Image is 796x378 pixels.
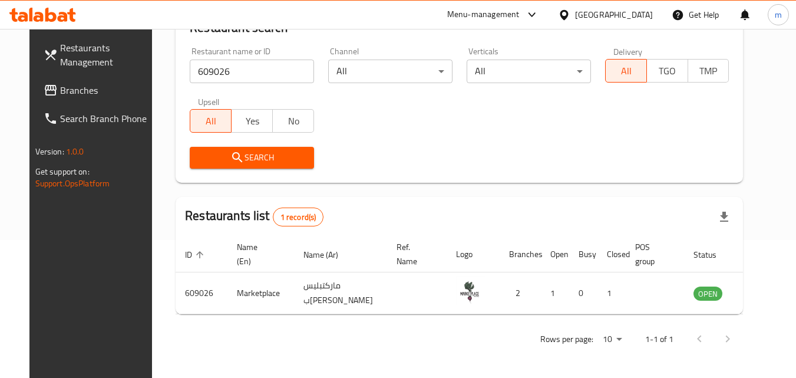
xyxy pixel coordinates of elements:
[610,63,642,80] span: All
[456,276,485,305] img: Marketplace
[66,144,84,159] span: 1.0.0
[652,63,683,80] span: TGO
[272,109,314,133] button: No
[278,113,309,130] span: No
[575,8,653,21] div: [GEOGRAPHIC_DATA]
[231,109,273,133] button: Yes
[237,240,280,268] span: Name (En)
[185,207,323,226] h2: Restaurants list
[775,8,782,21] span: m
[693,248,732,262] span: Status
[541,272,569,314] td: 1
[613,47,643,55] label: Delivery
[569,236,597,272] th: Busy
[34,104,163,133] a: Search Branch Phone
[597,236,626,272] th: Closed
[236,113,268,130] span: Yes
[35,144,64,159] span: Version:
[635,240,670,268] span: POS group
[195,113,227,130] span: All
[176,236,787,314] table: enhanced table
[34,76,163,104] a: Branches
[710,203,738,231] div: Export file
[500,236,541,272] th: Branches
[693,287,722,301] span: OPEN
[540,332,593,347] p: Rows per page:
[198,97,220,106] label: Upsell
[185,248,207,262] span: ID
[693,63,725,80] span: TMP
[294,272,387,314] td: ماركتبليس ب[PERSON_NAME]
[190,147,314,169] button: Search
[467,60,591,83] div: All
[176,272,227,314] td: 609026
[273,212,323,223] span: 1 record(s)
[597,272,626,314] td: 1
[60,83,153,97] span: Branches
[569,272,597,314] td: 0
[328,60,453,83] div: All
[190,109,232,133] button: All
[227,272,294,314] td: Marketplace
[35,164,90,179] span: Get support on:
[688,59,729,83] button: TMP
[190,19,729,37] h2: Restaurant search
[34,34,163,76] a: Restaurants Management
[60,41,153,69] span: Restaurants Management
[605,59,647,83] button: All
[500,272,541,314] td: 2
[447,8,520,22] div: Menu-management
[190,60,314,83] input: Search for restaurant name or ID..
[60,111,153,126] span: Search Branch Phone
[598,331,626,349] div: Rows per page:
[199,150,305,165] span: Search
[303,248,354,262] span: Name (Ar)
[541,236,569,272] th: Open
[35,176,110,191] a: Support.OpsPlatform
[645,332,673,347] p: 1-1 of 1
[397,240,432,268] span: Ref. Name
[447,236,500,272] th: Logo
[646,59,688,83] button: TGO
